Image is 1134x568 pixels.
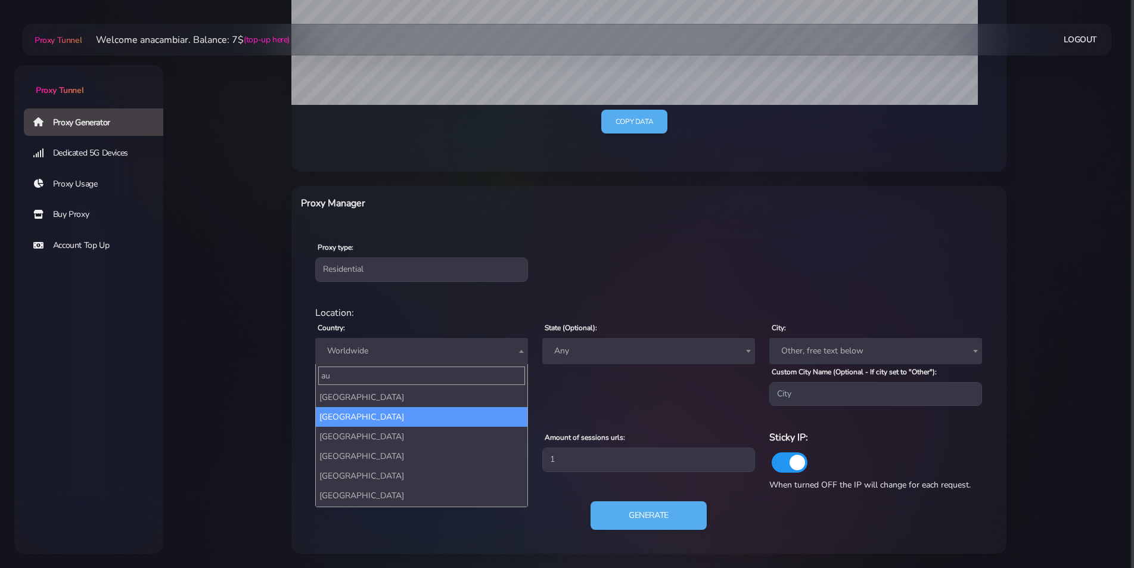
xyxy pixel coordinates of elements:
[316,387,527,407] li: [GEOGRAPHIC_DATA]
[244,33,290,46] a: (top-up here)
[769,479,971,491] span: When turned OFF the IP will change for each request.
[24,170,173,198] a: Proxy Usage
[24,201,173,228] a: Buy Proxy
[769,430,982,445] h6: Sticky IP:
[24,139,173,167] a: Dedicated 5G Devices
[318,367,525,385] input: Search
[769,382,982,406] input: City
[24,108,173,136] a: Proxy Generator
[308,415,990,430] div: Proxy Settings:
[772,367,937,377] label: Custom City Name (Optional - If city set to "Other"):
[591,501,707,530] button: Generate
[958,373,1119,553] iframe: Webchat Widget
[772,322,786,333] label: City:
[316,466,527,486] li: [GEOGRAPHIC_DATA]
[322,343,521,359] span: Worldwide
[542,338,755,364] span: Any
[316,486,527,505] li: [GEOGRAPHIC_DATA]
[36,85,83,96] span: Proxy Tunnel
[549,343,748,359] span: Any
[318,242,353,253] label: Proxy type:
[82,33,290,47] li: Welcome anacambiar. Balance: 7$
[14,65,163,97] a: Proxy Tunnel
[601,110,667,134] a: Copy data
[776,343,975,359] span: Other, free text below
[316,407,527,427] li: [GEOGRAPHIC_DATA]
[32,30,82,49] a: Proxy Tunnel
[315,338,528,364] span: Worldwide
[318,322,345,333] label: Country:
[308,306,990,320] div: Location:
[545,322,597,333] label: State (Optional):
[35,35,82,46] span: Proxy Tunnel
[769,338,982,364] span: Other, free text below
[316,427,527,446] li: [GEOGRAPHIC_DATA]
[316,446,527,466] li: [GEOGRAPHIC_DATA]
[301,195,701,211] h6: Proxy Manager
[24,232,173,259] a: Account Top Up
[316,505,527,525] li: [US_STATE]
[1064,29,1097,51] a: Logout
[545,432,625,443] label: Amount of sessions urls:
